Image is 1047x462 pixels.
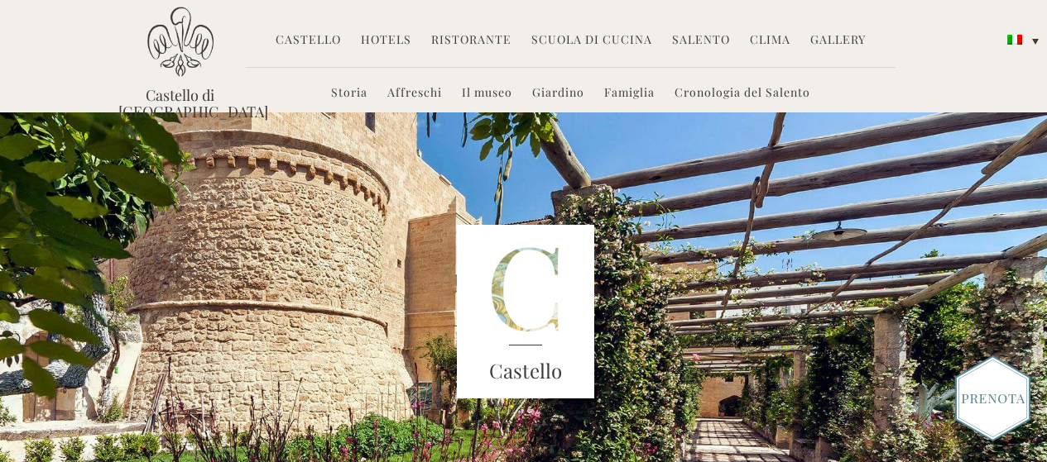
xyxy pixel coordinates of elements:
a: Famiglia [604,84,655,103]
a: Hotels [361,31,411,50]
a: Castello [276,31,341,50]
img: Castello di Ugento [147,7,214,77]
a: Storia [331,84,367,103]
a: Salento [672,31,730,50]
a: Gallery [810,31,866,50]
img: Italiano [1007,35,1022,45]
h3: Castello [457,356,594,386]
a: Ristorante [431,31,511,50]
a: Scuola di Cucina [531,31,652,50]
img: Book_Button_Italian.png [955,355,1030,441]
a: Clima [750,31,790,50]
img: castle-letter.png [457,225,594,398]
a: Il museo [462,84,512,103]
a: Affreschi [387,84,442,103]
a: Giardino [532,84,584,103]
a: Castello di [GEOGRAPHIC_DATA] [118,87,243,120]
a: Cronologia del Salento [675,84,810,103]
